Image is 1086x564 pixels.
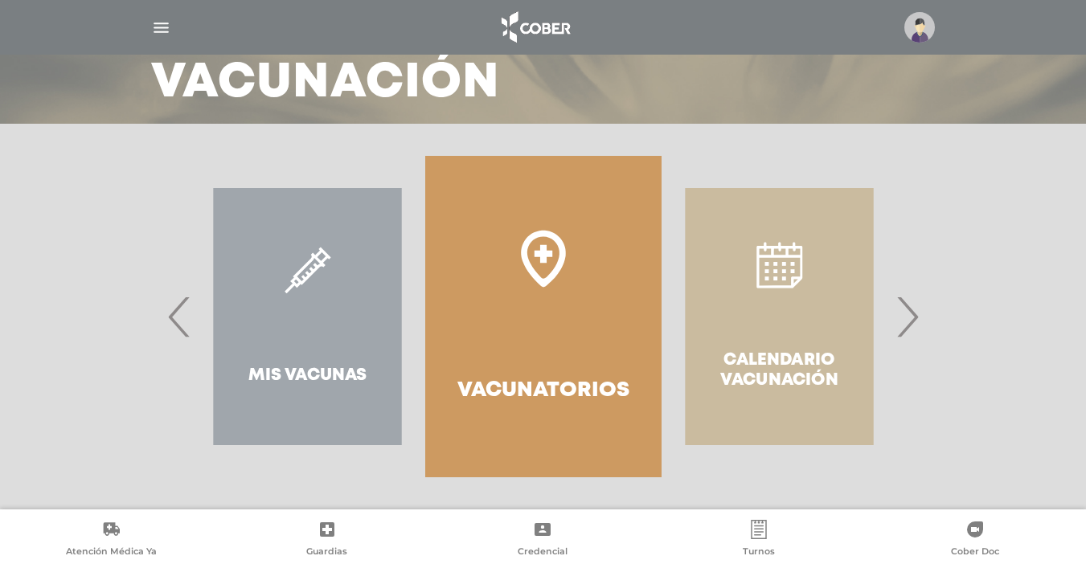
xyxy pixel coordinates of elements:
a: Vacunatorios [425,156,661,477]
span: Guardias [306,546,347,560]
img: Cober_menu-lines-white.svg [151,18,171,38]
a: Atención Médica Ya [3,520,219,561]
span: Turnos [743,546,775,560]
a: Turnos [651,520,867,561]
h4: Vacunatorios [457,378,629,403]
img: logo_cober_home-white.png [493,8,577,47]
span: Cober Doc [951,546,999,560]
a: Credencial [435,520,651,561]
span: Previous [164,273,195,360]
img: profile-placeholder.svg [904,12,935,43]
span: Next [891,273,923,360]
span: Atención Médica Ya [66,546,157,560]
h3: Vacunación [151,63,500,104]
a: Guardias [219,520,436,561]
span: Credencial [518,546,568,560]
a: Cober Doc [867,520,1083,561]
